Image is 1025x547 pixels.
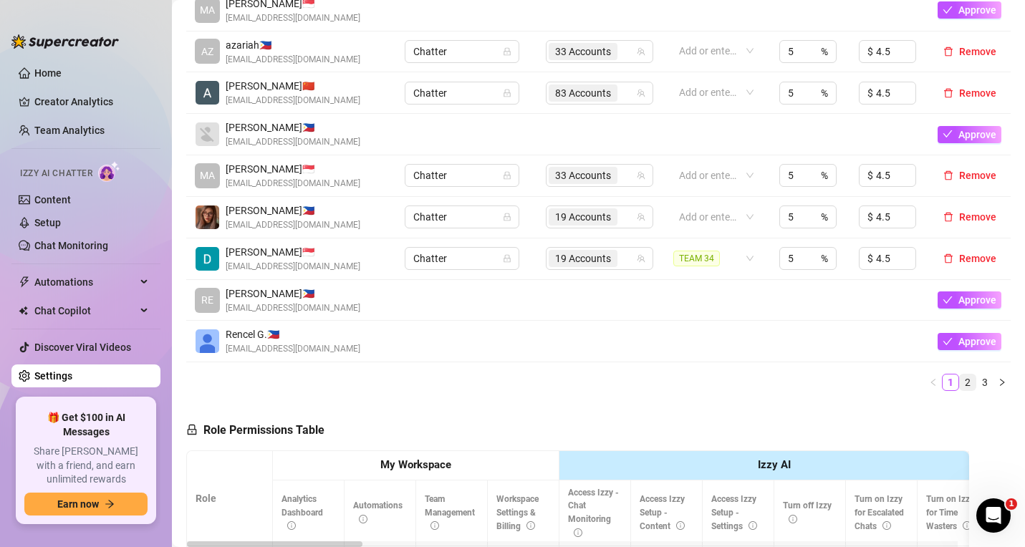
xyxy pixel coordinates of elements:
[196,205,219,229] img: Elizabeth Thuco
[549,84,617,102] span: 83 Accounts
[226,260,360,273] span: [EMAIL_ADDRESS][DOMAIN_NAME]
[380,458,451,471] strong: My Workspace
[926,494,974,531] span: Turn on Izzy for Time Wasters
[943,129,953,139] span: check
[503,171,511,180] span: lock
[555,209,611,225] span: 19 Accounts
[34,67,62,79] a: Home
[413,248,511,269] span: Chatter
[637,171,645,180] span: team
[19,276,30,288] span: thunderbolt
[549,250,617,267] span: 19 Accounts
[226,78,360,94] span: [PERSON_NAME] 🇨🇳
[943,170,953,180] span: delete
[789,515,797,523] span: info-circle
[959,46,996,57] span: Remove
[196,247,219,271] img: Danilo Jr. Cuizon
[943,295,953,305] span: check
[637,89,645,97] span: team
[958,294,996,306] span: Approve
[226,218,360,232] span: [EMAIL_ADDRESS][DOMAIN_NAME]
[938,126,1001,143] button: Approve
[359,515,367,523] span: info-circle
[938,250,1002,267] button: Remove
[549,208,617,226] span: 19 Accounts
[637,213,645,221] span: team
[20,167,92,180] span: Izzy AI Chatter
[201,44,213,59] span: AZ
[226,94,360,107] span: [EMAIL_ADDRESS][DOMAIN_NAME]
[430,521,439,530] span: info-circle
[34,194,71,205] a: Content
[34,217,61,228] a: Setup
[855,494,904,531] span: Turn on Izzy for Escalated Chats
[98,161,120,182] img: AI Chatter
[976,498,1011,533] iframe: Intercom live chat
[496,494,539,531] span: Workspace Settings & Billing
[943,374,958,390] a: 1
[413,206,511,228] span: Chatter
[943,5,953,15] span: check
[938,43,1002,60] button: Remove
[201,292,213,308] span: RE
[287,521,296,530] span: info-circle
[925,374,942,391] button: left
[976,374,993,391] li: 3
[226,244,360,260] span: [PERSON_NAME] 🇸🇬
[413,41,511,62] span: Chatter
[57,498,99,510] span: Earn now
[425,494,475,531] span: Team Management
[749,521,757,530] span: info-circle
[413,82,511,104] span: Chatter
[226,203,360,218] span: [PERSON_NAME] 🇵🇭
[783,500,832,524] span: Turn off Izzy
[226,135,360,149] span: [EMAIL_ADDRESS][DOMAIN_NAME]
[413,165,511,186] span: Chatter
[503,254,511,263] span: lock
[226,53,360,67] span: [EMAIL_ADDRESS][DOMAIN_NAME]
[196,329,219,353] img: Rencel Gutierrez
[977,374,993,390] a: 3
[555,85,611,101] span: 83 Accounts
[526,521,535,530] span: info-circle
[226,120,360,135] span: [PERSON_NAME] 🇵🇭
[938,291,1001,309] button: Approve
[959,211,996,223] span: Remove
[226,11,360,25] span: [EMAIL_ADDRESS][DOMAIN_NAME]
[943,47,953,57] span: delete
[882,521,891,530] span: info-circle
[226,286,360,301] span: [PERSON_NAME] 🇵🇭
[24,411,148,439] span: 🎁 Get $100 in AI Messages
[226,37,360,53] span: azariah 🇵🇭
[938,84,1002,102] button: Remove
[200,168,215,183] span: MA
[993,374,1011,391] button: right
[226,161,360,177] span: [PERSON_NAME] 🇸🇬
[958,336,996,347] span: Approve
[942,374,959,391] li: 1
[186,424,198,435] span: lock
[758,458,791,471] strong: Izzy AI
[938,208,1002,226] button: Remove
[34,90,149,113] a: Creator Analytics
[503,89,511,97] span: lock
[34,299,136,322] span: Chat Copilot
[959,170,996,181] span: Remove
[187,451,273,546] th: Role
[959,253,996,264] span: Remove
[555,168,611,183] span: 33 Accounts
[196,122,219,146] img: Leorenz Jess Solis
[1006,498,1017,510] span: 1
[24,445,148,487] span: Share [PERSON_NAME] with a friend, and earn unlimited rewards
[281,494,323,531] span: Analytics Dashboard
[938,167,1002,184] button: Remove
[943,337,953,347] span: check
[958,129,996,140] span: Approve
[943,253,953,263] span: delete
[637,47,645,56] span: team
[959,87,996,99] span: Remove
[943,88,953,98] span: delete
[574,528,582,537] span: info-circle
[34,271,136,294] span: Automations
[963,521,971,530] span: info-circle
